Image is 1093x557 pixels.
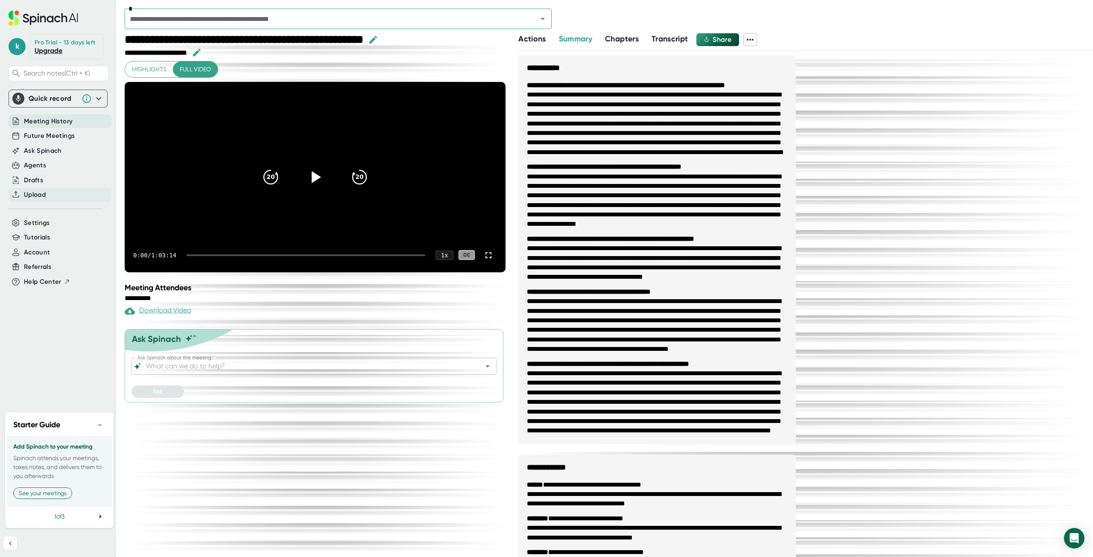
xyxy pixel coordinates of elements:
[54,513,64,520] span: 1 of 3
[12,90,104,107] div: Quick record
[24,277,61,287] span: Help Center
[24,218,50,228] button: Settings
[125,61,173,77] button: Highlights
[24,175,43,185] button: Drafts
[13,419,60,431] h2: Starter Guide
[605,33,639,45] button: Chapters
[24,233,50,242] button: Tutorials
[125,306,191,316] div: Paid feature
[696,33,739,46] button: Share
[29,94,77,103] div: Quick record
[13,454,105,481] p: Spinach attends your meetings, takes notes, and delivers them to you afterwards
[24,248,50,257] button: Account
[132,334,181,344] div: Ask Spinach
[459,250,475,260] div: CC
[713,35,731,44] span: Share
[23,69,106,77] span: Search notes (Ctrl + K)
[35,39,95,47] div: Pro Trial - 13 days left
[518,33,546,45] button: Actions
[132,64,167,75] span: Highlights
[559,34,592,44] span: Summary
[435,251,453,260] div: 1 x
[24,146,62,156] button: Ask Spinach
[132,385,184,398] button: Ask
[173,61,218,77] button: Full video
[1064,528,1084,548] div: Open Intercom Messenger
[559,33,592,45] button: Summary
[652,34,688,44] span: Transcript
[537,13,549,25] button: Open
[24,262,51,272] button: Referrals
[13,487,72,499] button: See your meetings
[13,443,105,450] h3: Add Spinach to your meeting
[133,252,176,259] div: 0:00 / 1:03:14
[153,388,163,395] span: Ask
[652,33,688,45] button: Transcript
[24,131,75,141] button: Future Meetings
[482,360,494,372] button: Open
[24,277,70,287] button: Help Center
[144,360,469,372] input: What can we do to help?
[24,117,73,126] button: Meeting History
[24,190,46,200] button: Upload
[24,160,46,170] button: Agents
[9,38,26,55] span: k
[94,419,105,431] button: −
[3,537,17,550] button: Collapse sidebar
[180,64,211,75] span: Full video
[125,283,508,292] div: Meeting Attendees
[35,47,62,55] a: Upgrade
[605,34,639,44] span: Chapters
[518,34,546,44] span: Actions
